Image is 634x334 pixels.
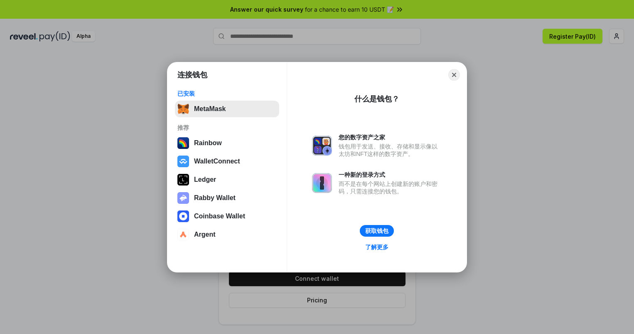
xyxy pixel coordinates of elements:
div: Rabby Wallet [194,194,236,202]
button: Rabby Wallet [175,190,279,206]
div: MetaMask [194,105,226,113]
div: WalletConnect [194,158,240,165]
div: 推荐 [177,124,277,131]
div: Argent [194,231,216,238]
button: Coinbase Wallet [175,208,279,225]
button: Rainbow [175,135,279,151]
button: Close [448,69,460,81]
div: 而不是在每个网站上创建新的账户和密码，只需连接您的钱包。 [339,180,442,195]
a: 了解更多 [360,242,393,252]
div: 了解更多 [365,243,388,251]
button: Ledger [175,171,279,188]
div: 一种新的登录方式 [339,171,442,178]
img: svg+xml,%3Csvg%20xmlns%3D%22http%3A%2F%2Fwww.w3.org%2F2000%2Fsvg%22%20fill%3D%22none%22%20viewBox... [312,136,332,156]
div: 钱包用于发送、接收、存储和显示像以太坊和NFT这样的数字资产。 [339,143,442,158]
img: svg+xml,%3Csvg%20width%3D%2228%22%20height%3D%2228%22%20viewBox%3D%220%200%2028%2028%22%20fill%3D... [177,229,189,240]
div: 什么是钱包？ [354,94,399,104]
div: 您的数字资产之家 [339,134,442,141]
img: svg+xml,%3Csvg%20width%3D%2228%22%20height%3D%2228%22%20viewBox%3D%220%200%2028%2028%22%20fill%3D... [177,210,189,222]
img: svg+xml,%3Csvg%20width%3D%2228%22%20height%3D%2228%22%20viewBox%3D%220%200%2028%2028%22%20fill%3D... [177,156,189,167]
img: svg+xml,%3Csvg%20xmlns%3D%22http%3A%2F%2Fwww.w3.org%2F2000%2Fsvg%22%20width%3D%2228%22%20height%3... [177,174,189,186]
div: Rainbow [194,139,222,147]
div: 已安装 [177,90,277,97]
img: svg+xml,%3Csvg%20fill%3D%22none%22%20height%3D%2233%22%20viewBox%3D%220%200%2035%2033%22%20width%... [177,103,189,115]
button: WalletConnect [175,153,279,170]
button: Argent [175,226,279,243]
div: Ledger [194,176,216,183]
div: 获取钱包 [365,227,388,235]
div: Coinbase Wallet [194,213,245,220]
img: svg+xml,%3Csvg%20xmlns%3D%22http%3A%2F%2Fwww.w3.org%2F2000%2Fsvg%22%20fill%3D%22none%22%20viewBox... [177,192,189,204]
button: MetaMask [175,101,279,117]
img: svg+xml,%3Csvg%20width%3D%22120%22%20height%3D%22120%22%20viewBox%3D%220%200%20120%20120%22%20fil... [177,137,189,149]
h1: 连接钱包 [177,70,207,80]
button: 获取钱包 [360,225,394,237]
img: svg+xml,%3Csvg%20xmlns%3D%22http%3A%2F%2Fwww.w3.org%2F2000%2Fsvg%22%20fill%3D%22none%22%20viewBox... [312,173,332,193]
